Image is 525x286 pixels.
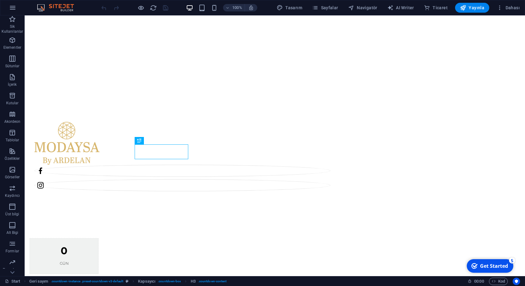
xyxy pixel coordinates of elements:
[232,4,242,11] h6: 100%
[150,4,157,11] i: Sayfayı yeniden yükleyin
[29,278,227,285] nav: breadcrumb
[277,5,302,11] span: Tasarım
[492,278,505,285] span: Kod
[6,230,18,235] p: Alt Bigi
[460,5,484,11] span: Yayınla
[44,1,50,7] div: 5
[51,278,123,285] span: . countdown-instance .preset-countdown-v3-default
[387,5,414,11] span: AI Writer
[3,45,21,50] p: Elementler
[5,278,20,285] a: Seçimi iptal etmek için tıkla. Sayfaları açmak için çift tıkla
[310,3,341,13] button: Sayfalar
[6,249,19,254] p: Formlar
[5,193,20,198] p: Kaydırıcı
[5,175,20,180] p: Görseller
[421,3,450,13] button: Ticaret
[494,3,522,13] button: Dahası
[191,278,196,285] span: Seçmek için tıkla. Düzenlemek için çift tıkla
[474,278,484,285] span: 00 00
[6,138,19,143] p: Tablolar
[158,278,181,285] span: . countdown-box
[5,212,19,217] p: Üst bilgi
[223,4,245,11] button: 100%
[489,278,508,285] button: Kod
[274,3,305,13] div: Tasarım (Ctrl+Alt+Y)
[348,5,377,11] span: Navigatör
[198,278,227,285] span: . countdown-content
[5,156,20,161] p: Özellikler
[248,5,254,10] i: Yeniden boyutlandırmada yakınlaştırma düzeyini seçilen cihaza uyacak şekilde otomatik olarak ayarla.
[468,278,484,285] h6: Oturum süresi
[424,5,448,11] span: Ticaret
[15,6,43,13] div: Get Started
[29,278,48,285] span: Seçmek için tıkla. Düzenlemek için çift tıkla
[149,4,157,11] button: reload
[3,267,22,272] p: Pazarlama
[346,3,380,13] button: Navigatör
[274,3,305,13] button: Tasarım
[312,5,338,11] span: Sayfalar
[478,279,479,284] span: :
[126,280,128,283] i: Bu element, özelleştirilebilir bir ön ayar
[35,4,82,11] img: Editor Logo
[2,2,48,16] div: Get Started 5 items remaining, 0% complete
[497,5,520,11] span: Dahası
[6,101,19,106] p: Kutular
[4,119,21,124] p: Akordeon
[513,278,520,285] button: Usercentrics
[455,3,489,13] button: Yayınla
[8,82,17,87] p: İçerik
[385,3,417,13] button: AI Writer
[5,64,20,68] p: Sütunlar
[138,278,155,285] span: Seçmek için tıkla. Düzenlemek için çift tıkla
